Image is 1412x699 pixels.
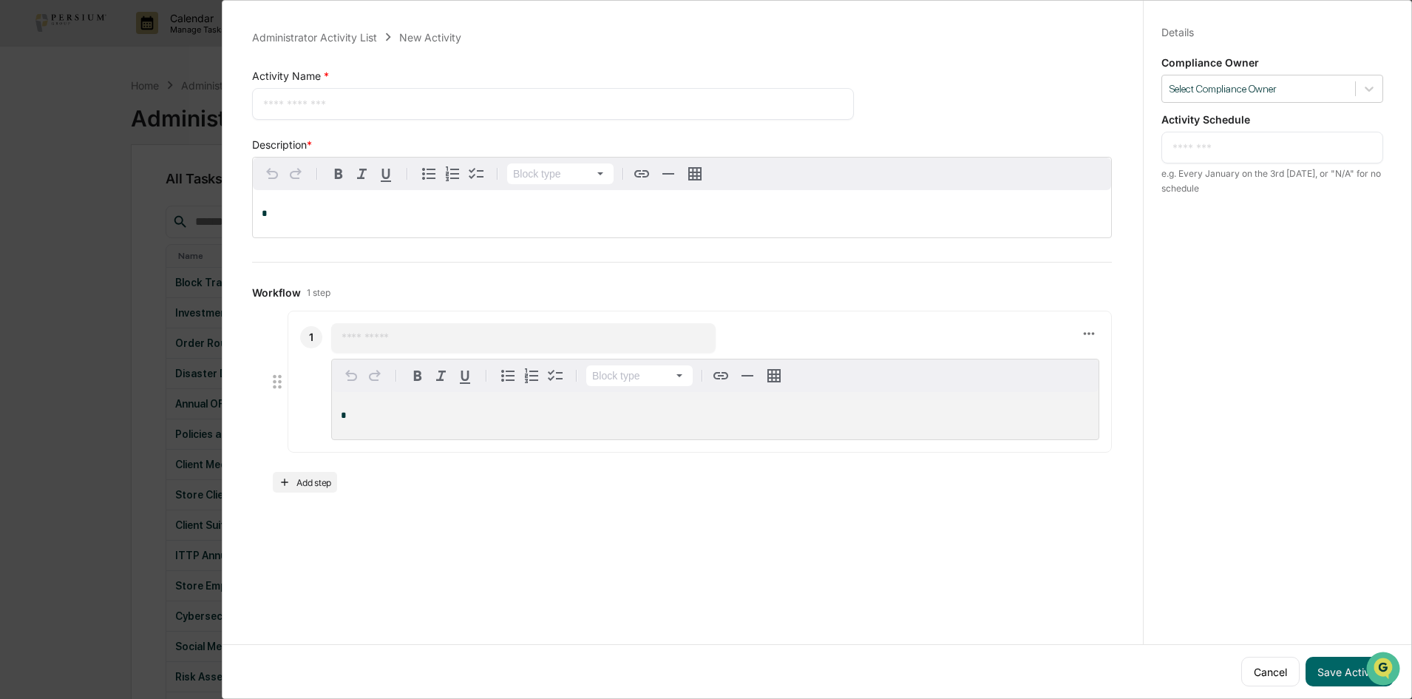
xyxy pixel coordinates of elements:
[327,162,350,186] button: Bold
[122,186,183,201] span: Attestations
[374,162,398,186] button: Underline
[300,326,322,348] div: 1
[252,31,377,44] div: Administrator Activity List
[15,216,27,228] div: 🔎
[252,138,307,151] span: Description
[251,118,269,135] button: Start new chat
[30,215,93,229] span: Data Lookup
[586,365,693,386] button: Block type
[1365,650,1405,690] iframe: Open customer support
[1161,113,1383,126] p: Activity Schedule
[15,113,41,140] img: 1746055101610-c473b297-6a78-478c-a979-82029cc54cd1
[273,472,337,493] button: Add step
[50,128,187,140] div: We're available if you need us!
[147,251,179,262] span: Pylon
[507,163,614,184] button: Block type
[1161,166,1383,196] div: e.g. Every January on the 3rd [DATE], or "N/A" for no schedule
[252,70,324,82] span: Activity Name
[104,250,179,262] a: Powered byPylon
[430,364,453,388] button: Italic
[307,287,330,298] span: 1 step
[15,31,269,55] p: How can we help?
[350,162,374,186] button: Italic
[30,186,95,201] span: Preclearance
[15,188,27,200] div: 🖐️
[107,188,119,200] div: 🗄️
[1161,56,1383,69] p: Compliance Owner
[252,286,301,299] span: Workflow
[406,364,430,388] button: Bold
[50,113,242,128] div: Start new chat
[9,209,99,235] a: 🔎Data Lookup
[9,180,101,207] a: 🖐️Preclearance
[1161,26,1194,38] div: Details
[101,180,189,207] a: 🗄️Attestations
[399,31,461,44] div: New Activity
[453,364,477,388] button: Underline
